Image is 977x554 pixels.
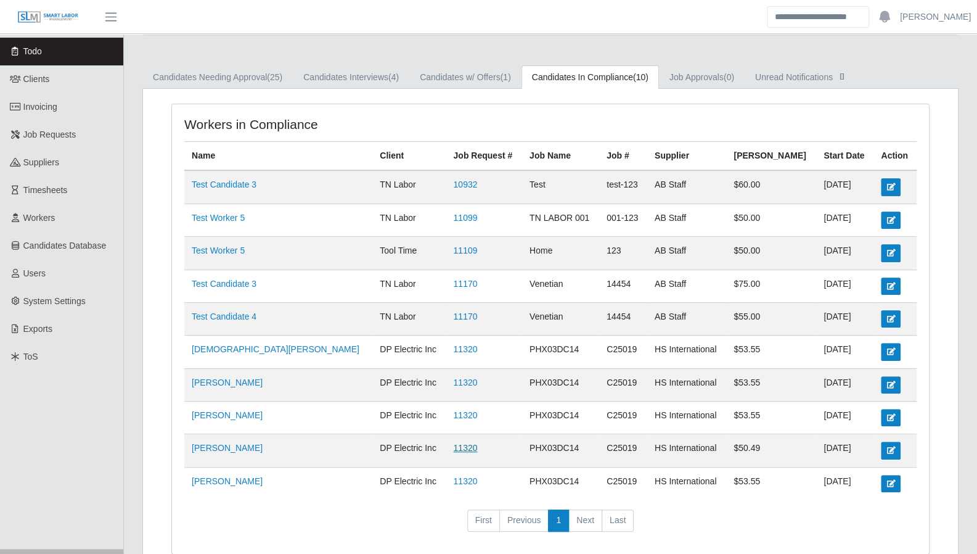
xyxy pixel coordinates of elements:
[726,467,816,500] td: $53.55
[816,237,873,270] td: [DATE]
[599,368,647,401] td: C25019
[647,142,726,171] th: Supplier
[726,434,816,467] td: $50.49
[453,279,477,289] a: 11170
[453,180,477,189] a: 10932
[192,279,256,289] a: Test Candidate 3
[548,510,569,532] a: 1
[453,312,477,321] a: 11170
[522,170,599,204] td: Test
[521,65,659,89] a: Candidates In Compliance
[192,443,263,453] a: [PERSON_NAME]
[659,65,745,89] a: Job Approvals
[816,336,873,368] td: [DATE]
[267,72,282,82] span: (25)
[409,65,521,89] a: Candidates w/ Offers
[522,467,599,500] td: PHX03DC14
[726,368,816,401] td: $53.55
[726,142,816,171] th: [PERSON_NAME]
[23,352,38,362] span: ToS
[453,213,477,223] a: 11099
[23,46,42,56] span: Todo
[23,185,68,195] span: Timesheets
[372,467,446,500] td: DP Electric Inc
[726,170,816,204] td: $60.00
[192,410,263,420] a: [PERSON_NAME]
[372,270,446,302] td: TN Labor
[388,72,399,82] span: (4)
[816,204,873,236] td: [DATE]
[522,402,599,434] td: PHX03DC14
[184,142,372,171] th: Name
[900,10,971,23] a: [PERSON_NAME]
[453,246,477,255] a: 11109
[816,270,873,302] td: [DATE]
[522,237,599,270] td: Home
[726,302,816,335] td: $55.00
[647,270,726,302] td: AB Staff
[647,237,726,270] td: AB Staff
[372,142,446,171] th: Client
[453,378,477,387] a: 11320
[192,180,256,189] a: Test Candidate 3
[522,270,599,302] td: Venetian
[17,10,79,24] img: SLM Logo
[647,467,726,500] td: HS International
[726,336,816,368] td: $53.55
[372,302,446,335] td: TN Labor
[23,268,46,278] span: Users
[816,434,873,467] td: [DATE]
[599,204,647,236] td: 001-123
[23,324,52,334] span: Exports
[836,71,848,81] span: []
[726,237,816,270] td: $50.00
[372,434,446,467] td: DP Electric Inc
[184,510,917,542] nav: pagination
[453,476,477,486] a: 11320
[816,142,873,171] th: Start Date
[767,6,869,28] input: Search
[599,467,647,500] td: C25019
[599,142,647,171] th: Job #
[23,213,55,223] span: Workers
[647,336,726,368] td: HS International
[372,402,446,434] td: DP Electric Inc
[726,402,816,434] td: $53.55
[453,410,477,420] a: 11320
[522,434,599,467] td: PHX03DC14
[293,65,409,89] a: Candidates Interviews
[633,72,648,82] span: (10)
[192,344,359,354] a: [DEMOGRAPHIC_DATA][PERSON_NAME]
[522,336,599,368] td: PHX03DC14
[599,434,647,467] td: C25019
[816,170,873,204] td: [DATE]
[816,402,873,434] td: [DATE]
[522,142,599,171] th: Job Name
[184,117,479,132] h4: Workers in Compliance
[873,142,917,171] th: Action
[23,296,86,306] span: System Settings
[23,241,107,250] span: Candidates Database
[647,368,726,401] td: HS International
[23,130,76,139] span: Job Requests
[647,302,726,335] td: AB Staff
[453,344,477,354] a: 11320
[647,170,726,204] td: AB Staff
[745,65,859,89] a: Unread Notifications
[23,74,50,84] span: Clients
[142,65,293,89] a: Candidates Needing Approval
[647,204,726,236] td: AB Staff
[599,270,647,302] td: 14454
[726,204,816,236] td: $50.00
[816,467,873,500] td: [DATE]
[192,246,245,255] a: Test Worker 5
[724,72,734,82] span: (0)
[446,142,522,171] th: Job Request #
[372,336,446,368] td: DP Electric Inc
[192,378,263,387] a: [PERSON_NAME]
[501,72,511,82] span: (1)
[647,402,726,434] td: HS International
[599,237,647,270] td: 123
[726,270,816,302] td: $75.00
[599,170,647,204] td: test-123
